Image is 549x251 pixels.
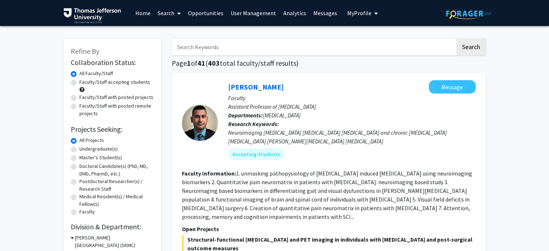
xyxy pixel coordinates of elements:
[75,234,154,249] h3: [PERSON_NAME][GEOGRAPHIC_DATA] (SKMC)
[79,94,153,101] label: Faculty/Staff with posted projects
[182,170,236,177] b: Faculty Information:
[310,0,341,26] a: Messages
[154,0,184,26] a: Search
[347,9,371,17] span: My Profile
[228,148,284,160] mat-chip: Accepting Students
[182,170,472,220] fg-read-more: 1. unmasking pathopysiology of [MEDICAL_DATA] induced [MEDICAL_DATA] using neuroimaging biomarker...
[5,218,31,246] iframe: Chat
[227,0,280,26] a: User Management
[79,102,154,117] label: Faculty/Staff with posted remote projects
[228,82,284,91] a: [PERSON_NAME]
[228,94,476,102] p: Faculty
[71,58,154,67] h2: Collaboration Status:
[280,0,310,26] a: Analytics
[79,178,154,193] label: Postdoctoral Researcher(s) / Research Staff
[79,70,113,77] label: All Faculty/Staff
[456,39,486,55] button: Search
[71,125,154,134] h2: Projects Seeking:
[228,120,279,127] b: Research Keywords:
[187,59,191,68] span: 1
[79,137,104,144] label: All Projects
[79,145,118,153] label: Undergraduate(s)
[132,0,154,26] a: Home
[64,8,121,23] img: Thomas Jefferson University Logo
[79,208,95,216] label: Faculty
[79,78,150,86] label: Faculty/Staff accepting students
[79,193,154,208] label: Medical Resident(s) / Medical Fellow(s)
[263,112,301,119] span: [MEDICAL_DATA]
[208,59,220,68] span: 403
[182,225,476,233] p: Open Projects
[172,39,455,55] input: Search Keywords
[79,163,154,178] label: Doctoral Candidate(s) (PhD, MD, DMD, PharmD, etc.)
[228,112,263,119] b: Departments:
[446,8,491,19] img: ForagerOne Logo
[429,80,476,94] button: Message Mahdi Alizedah
[71,222,154,231] h2: Division & Department:
[228,102,476,111] p: Assistant Professor of [MEDICAL_DATA]
[228,128,476,146] div: Neuroimaging [MEDICAL_DATA] [MEDICAL_DATA] [MEDICAL_DATA] and chronic [MEDICAL_DATA] [MEDICAL_DAT...
[71,47,99,56] span: Refine By
[184,0,227,26] a: Opportunities
[197,59,205,68] span: 41
[172,59,486,68] h1: Page of ( total faculty/staff results)
[79,154,122,161] label: Master's Student(s)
